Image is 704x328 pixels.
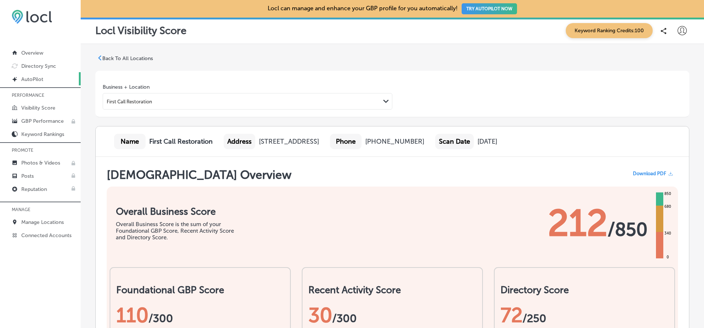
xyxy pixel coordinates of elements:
b: First Call Restoration [149,137,213,145]
h1: [DEMOGRAPHIC_DATA] Overview [107,168,291,183]
h2: Directory Score [500,284,668,296]
div: [PHONE_NUMBER] [365,137,424,145]
span: 212 [548,201,608,245]
p: GBP Performance [21,118,64,124]
div: [STREET_ADDRESS] [259,137,319,145]
p: Overview [21,50,43,56]
div: 110 [116,303,284,327]
p: Visibility Score [21,105,55,111]
img: 6efc1275baa40be7c98c3b36c6bfde44.png [12,10,52,24]
span: Keyword Ranking Credits: 100 [566,23,653,38]
div: First Call Restoration [107,99,152,104]
p: Manage Locations [21,219,64,225]
p: Back To All Locations [102,55,153,62]
span: /250 [522,312,546,325]
div: 680 [663,204,672,210]
p: Connected Accounts [21,232,71,239]
div: Address [224,134,255,149]
span: / 300 [148,312,173,325]
div: Overall Business Score is the sum of your Foundational GBP Score, Recent Activity Score and Direc... [116,221,244,241]
div: 340 [663,231,672,236]
p: Directory Sync [21,63,56,69]
p: Reputation [21,186,47,192]
div: 30 [308,303,476,327]
h1: Overall Business Score [116,206,244,217]
div: 0 [665,254,670,260]
span: Download PDF [633,171,666,176]
p: Posts [21,173,34,179]
div: Scan Date [435,134,474,149]
span: / 850 [608,218,648,240]
button: TRY AUTOPILOT NOW [462,3,517,14]
div: Phone [330,134,362,149]
h2: Foundational GBP Score [116,284,284,296]
p: AutoPilot [21,76,43,82]
h2: Recent Activity Score [308,284,476,296]
label: Business + Location [103,84,150,90]
p: Locl Visibility Score [95,25,187,37]
p: Keyword Rankings [21,131,64,137]
div: Name [114,134,146,149]
p: Photos & Videos [21,160,60,166]
div: 72 [500,303,668,327]
span: /300 [332,312,357,325]
div: [DATE] [477,137,497,145]
div: 850 [663,191,672,197]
